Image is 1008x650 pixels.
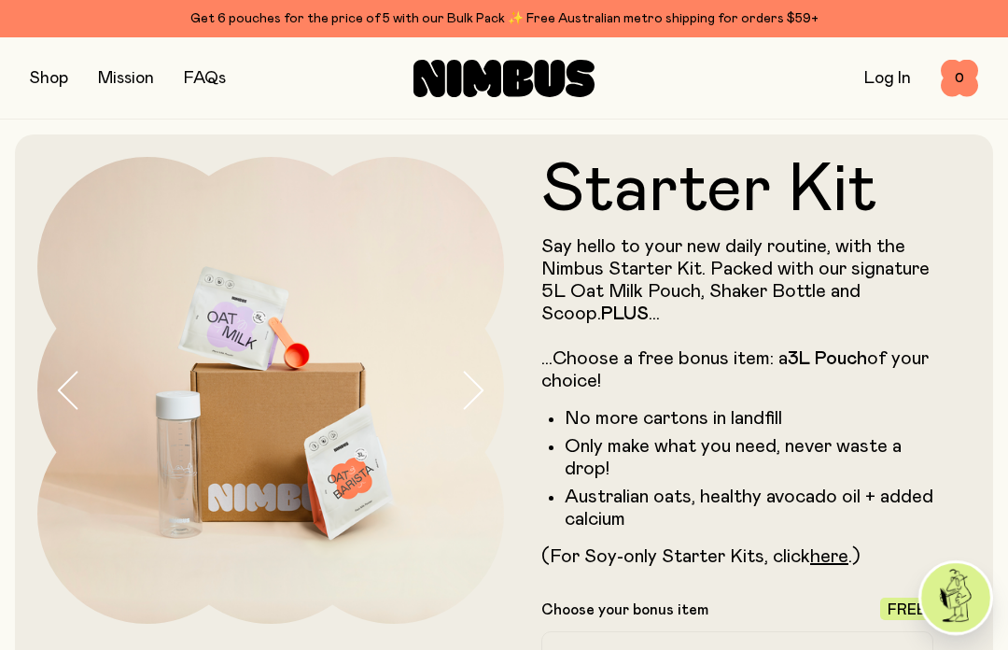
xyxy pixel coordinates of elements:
li: Only make what you need, never waste a drop! [565,435,933,480]
strong: PLUS [601,304,649,323]
p: (For Soy-only Starter Kits, click .) [541,545,933,568]
a: Mission [98,70,154,87]
li: No more cartons in landfill [565,407,933,430]
a: FAQs [184,70,226,87]
button: 0 [941,60,978,97]
a: here [810,547,848,566]
h1: Starter Kit [541,157,933,224]
li: Australian oats, healthy avocado oil + added calcium [565,486,933,530]
div: Get 6 pouches for the price of 5 with our Bulk Pack ✨ Free Australian metro shipping for orders $59+ [30,7,978,30]
img: agent [921,563,990,632]
a: Log In [864,70,911,87]
strong: Pouch [815,349,867,368]
strong: 3L [788,349,810,368]
span: Free [888,602,926,617]
p: Choose your bonus item [541,601,708,619]
p: Say hello to your new daily routine, with the Nimbus Starter Kit. Packed with our signature 5L Oa... [541,235,933,392]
